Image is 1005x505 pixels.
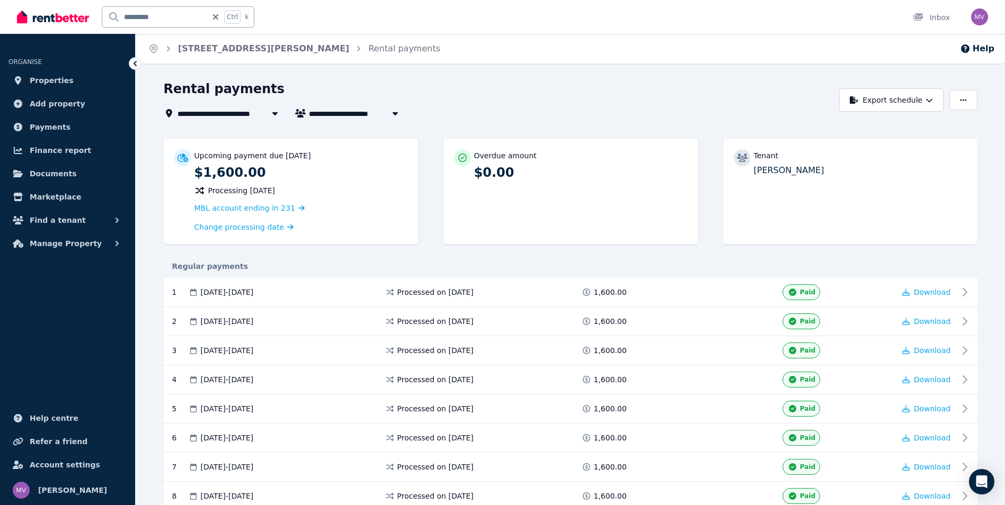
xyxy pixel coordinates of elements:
span: Account settings [30,458,100,471]
div: Regular payments [164,261,977,272]
span: Paid [800,492,815,500]
nav: Breadcrumb [136,34,453,64]
span: Payments [30,121,70,133]
div: 6 [172,430,188,446]
a: Help centre [8,408,127,429]
div: 1 [172,284,188,300]
a: Marketplace [8,186,127,208]
span: Find a tenant [30,214,86,227]
span: Processed on [DATE] [397,316,474,327]
span: 1,600.00 [594,345,627,356]
a: Add property [8,93,127,114]
div: 7 [172,459,188,475]
span: [DATE] - [DATE] [201,374,254,385]
span: Download [914,404,951,413]
span: ORGANISE [8,58,42,66]
button: Download [902,345,951,356]
button: Download [902,432,951,443]
span: 1,600.00 [594,462,627,472]
span: [DATE] - [DATE] [201,432,254,443]
a: Documents [8,163,127,184]
span: Finance report [30,144,91,157]
span: [DATE] - [DATE] [201,287,254,297]
span: Download [914,434,951,442]
span: Processed on [DATE] [397,287,474,297]
span: Help centre [30,412,78,425]
span: Download [914,346,951,355]
span: Paid [800,317,815,326]
div: Open Intercom Messenger [969,469,994,494]
a: Payments [8,116,127,138]
a: Rental payments [368,43,440,53]
span: 1,600.00 [594,403,627,414]
span: Paid [800,375,815,384]
p: [PERSON_NAME] [754,164,967,177]
img: RentBetter [17,9,89,25]
a: Finance report [8,140,127,161]
span: Processed on [DATE] [397,345,474,356]
button: Download [902,287,951,297]
span: Change processing date [194,222,284,232]
span: Paid [800,434,815,442]
span: Refer a friend [30,435,87,448]
span: Processed on [DATE] [397,403,474,414]
span: Marketplace [30,191,81,203]
span: Documents [30,167,77,180]
span: Properties [30,74,74,87]
span: Add property [30,97,85,110]
p: Overdue amount [474,150,537,161]
span: Download [914,288,951,296]
span: [DATE] - [DATE] [201,316,254,327]
span: Manage Property [30,237,102,250]
span: Processed on [DATE] [397,432,474,443]
span: [DATE] - [DATE] [201,403,254,414]
span: Paid [800,404,815,413]
div: 8 [172,488,188,504]
button: Download [902,316,951,327]
span: Download [914,317,951,326]
span: 1,600.00 [594,491,627,501]
p: $0.00 [474,164,687,181]
button: Download [902,374,951,385]
span: 1,600.00 [594,374,627,385]
span: 1,600.00 [594,432,627,443]
button: Help [960,42,994,55]
img: Marisa Vecchio [971,8,988,25]
div: Inbox [913,12,950,23]
span: Processed on [DATE] [397,374,474,385]
div: 2 [172,313,188,329]
span: Download [914,375,951,384]
p: $1,600.00 [194,164,407,181]
span: MBL account ending in 231 [194,204,296,212]
div: 3 [172,342,188,358]
img: Marisa Vecchio [13,482,30,499]
span: 1,600.00 [594,287,627,297]
a: Properties [8,70,127,91]
span: [DATE] - [DATE] [201,462,254,472]
span: Paid [800,288,815,296]
span: 1,600.00 [594,316,627,327]
span: k [245,13,248,21]
span: [DATE] - [DATE] [201,345,254,356]
span: Processed on [DATE] [397,491,474,501]
span: Paid [800,463,815,471]
div: 4 [172,372,188,387]
button: Download [902,462,951,472]
a: Change processing date [194,222,294,232]
a: Account settings [8,454,127,475]
h1: Rental payments [164,80,285,97]
button: Find a tenant [8,210,127,231]
button: Download [902,491,951,501]
span: [PERSON_NAME] [38,484,107,497]
span: Download [914,463,951,471]
div: 5 [172,401,188,417]
span: Processing [DATE] [208,185,275,196]
button: Manage Property [8,233,127,254]
button: Export schedule [839,88,944,112]
a: [STREET_ADDRESS][PERSON_NAME] [178,43,349,53]
span: Paid [800,346,815,355]
button: Download [902,403,951,414]
span: Processed on [DATE] [397,462,474,472]
a: Refer a friend [8,431,127,452]
span: Ctrl [224,10,241,24]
